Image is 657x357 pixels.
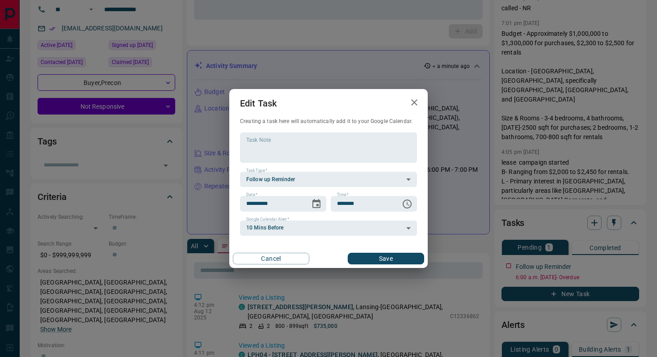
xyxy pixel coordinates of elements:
button: Choose date, selected date is Aug 18, 2025 [307,195,325,213]
label: Time [337,192,349,198]
label: Google Calendar Alert [246,217,289,222]
button: Choose time, selected time is 6:00 AM [398,195,416,213]
p: Creating a task here will automatically add it to your Google Calendar. [240,118,417,125]
h2: Edit Task [229,89,287,118]
div: Follow up Reminder [240,172,417,187]
button: Save [348,253,424,264]
label: Task Type [246,168,267,174]
label: Date [246,192,257,198]
div: 10 Mins Before [240,221,417,236]
button: Cancel [233,253,309,264]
